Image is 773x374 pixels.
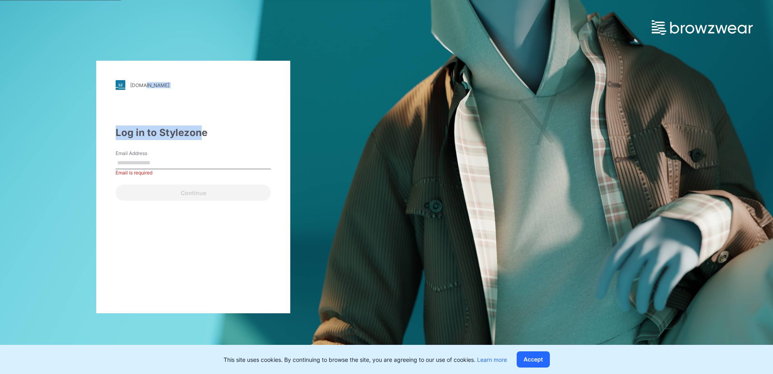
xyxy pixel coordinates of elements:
div: [DOMAIN_NAME] [130,82,169,88]
div: Log in to Stylezone [116,125,271,140]
button: Accept [517,351,550,368]
a: Learn more [477,356,507,363]
a: [DOMAIN_NAME] [116,80,271,90]
p: This site uses cookies. By continuing to browse the site, you are agreeing to our use of cookies. [224,355,507,364]
img: browzwear-logo.e42bd6dac1945053ebaf764b6aa21510.svg [652,20,753,35]
div: Email is required [116,169,271,176]
label: Email Address [116,150,172,157]
img: stylezone-logo.562084cfcfab977791bfbf7441f1a819.svg [116,80,125,90]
